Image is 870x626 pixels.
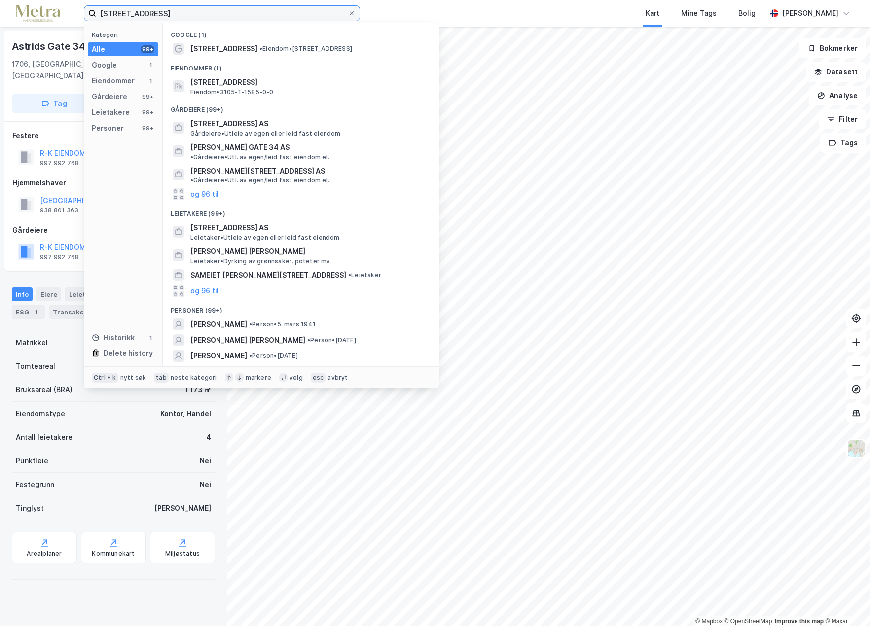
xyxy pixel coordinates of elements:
[738,7,756,19] div: Bolig
[12,224,215,236] div: Gårdeiere
[16,384,72,396] div: Bruksareal (BRA)
[200,455,211,467] div: Nei
[163,299,439,316] div: Personer (99+)
[190,153,329,161] span: Gårdeiere • Utl. av egen/leid fast eiendom el.
[190,43,257,55] span: [STREET_ADDRESS]
[92,122,124,134] div: Personer
[171,374,217,382] div: neste kategori
[96,6,348,21] input: Søk på adresse, matrikkel, gårdeiere, leietakere eller personer
[775,618,824,625] a: Improve this map
[185,384,211,396] div: 1 173 ㎡
[190,176,329,184] span: Gårdeiere • Utl. av egen/leid fast eiendom el.
[16,455,48,467] div: Punktleie
[16,431,72,443] div: Antall leietakere
[246,374,271,382] div: markere
[12,38,87,54] div: Astrids Gate 34
[348,271,381,279] span: Leietaker
[154,373,169,383] div: tab
[307,336,356,344] span: Person • [DATE]
[92,59,117,71] div: Google
[847,439,866,458] img: Z
[16,5,60,22] img: metra-logo.256734c3b2bbffee19d4.png
[40,207,78,214] div: 938 801 363
[120,374,146,382] div: nytt søk
[190,176,193,184] span: •
[725,618,772,625] a: OpenStreetMap
[646,7,659,19] div: Kart
[92,75,135,87] div: Eiendommer
[141,108,154,116] div: 99+
[799,38,866,58] button: Bokmerker
[92,91,127,103] div: Gårdeiere
[259,45,262,52] span: •
[190,188,219,200] button: og 96 til
[12,305,45,319] div: ESG
[819,109,866,129] button: Filter
[163,98,439,116] div: Gårdeiere (99+)
[259,45,352,53] span: Eiendom • [STREET_ADDRESS]
[311,373,326,383] div: esc
[249,352,252,359] span: •
[92,31,158,38] div: Kategori
[249,320,316,328] span: Person • 5. mars 1941
[190,76,427,88] span: [STREET_ADDRESS]
[290,374,303,382] div: velg
[16,479,54,490] div: Festegrunn
[146,334,154,342] div: 1
[146,77,154,85] div: 1
[190,285,219,297] button: og 96 til
[190,350,247,362] span: [PERSON_NAME]
[31,307,41,317] div: 1
[146,61,154,69] div: 1
[27,550,62,557] div: Arealplaner
[12,130,215,141] div: Festere
[249,352,298,360] span: Person • [DATE]
[200,479,211,490] div: Nei
[40,159,79,167] div: 997 992 768
[12,94,97,113] button: Tag
[12,58,160,82] div: 1706, [GEOGRAPHIC_DATA], [GEOGRAPHIC_DATA]
[163,57,439,74] div: Eiendommer (1)
[190,88,274,96] span: Eiendom • 3105-1-1585-0-0
[190,269,346,281] span: SAMEIET [PERSON_NAME][STREET_ADDRESS]
[307,336,310,344] span: •
[36,287,61,301] div: Eiere
[190,245,427,257] span: [PERSON_NAME] [PERSON_NAME]
[12,177,215,189] div: Hjemmelshaver
[681,7,717,19] div: Mine Tags
[249,320,252,328] span: •
[821,579,870,626] iframe: Chat Widget
[820,133,866,153] button: Tags
[16,502,44,514] div: Tinglyst
[40,253,79,261] div: 997 992 768
[190,318,247,330] span: [PERSON_NAME]
[809,86,866,105] button: Analyse
[92,332,135,344] div: Historikk
[190,222,427,234] span: [STREET_ADDRESS] AS
[190,130,341,138] span: Gårdeiere • Utleie av egen eller leid fast eiendom
[190,234,340,242] span: Leietaker • Utleie av egen eller leid fast eiendom
[92,550,135,557] div: Kommunekart
[154,502,211,514] div: [PERSON_NAME]
[190,257,332,265] span: Leietaker • Dyrking av grønnsaker, poteter mv.
[695,618,723,625] a: Mapbox
[65,287,120,301] div: Leietakere
[141,93,154,101] div: 99+
[821,579,870,626] div: Kontrollprogram for chat
[163,202,439,220] div: Leietakere (99+)
[163,23,439,41] div: Google (1)
[190,153,193,161] span: •
[348,271,351,278] span: •
[16,360,55,372] div: Tomteareal
[165,550,200,557] div: Miljøstatus
[190,141,290,153] span: [PERSON_NAME] GATE 34 AS
[141,124,154,132] div: 99+
[782,7,838,19] div: [PERSON_NAME]
[16,408,65,419] div: Eiendomstype
[16,337,48,348] div: Matrikkel
[806,62,866,82] button: Datasett
[49,305,116,319] div: Transaksjoner
[206,431,211,443] div: 4
[190,334,305,346] span: [PERSON_NAME] [PERSON_NAME]
[141,45,154,53] div: 99+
